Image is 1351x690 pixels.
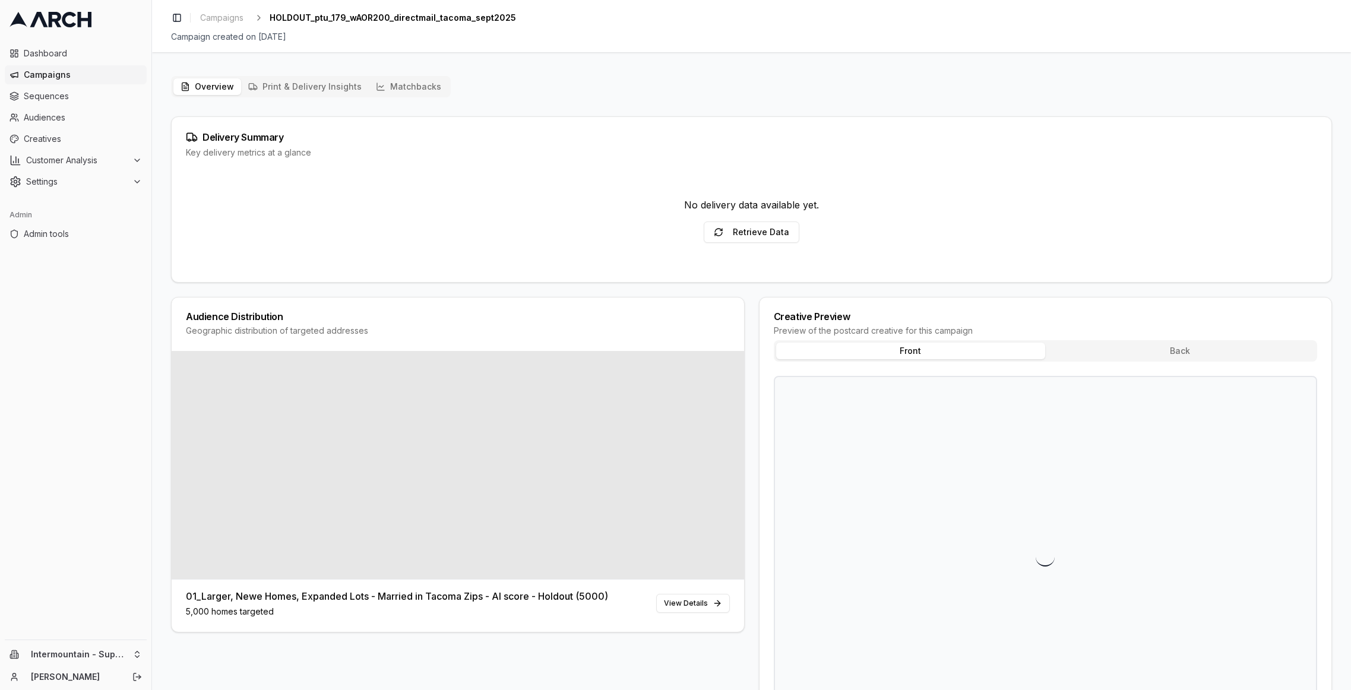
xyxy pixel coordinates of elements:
[26,154,128,166] span: Customer Analysis
[186,147,1317,159] div: Key delivery metrics at a glance
[24,228,142,240] span: Admin tools
[5,108,147,127] a: Audiences
[129,669,145,685] button: Log out
[24,48,142,59] span: Dashboard
[24,112,142,124] span: Audiences
[186,325,730,337] div: Geographic distribution of targeted addresses
[186,606,608,618] div: 5,000 homes targeted
[24,90,142,102] span: Sequences
[684,198,819,212] div: No delivery data available yet.
[200,12,243,24] span: Campaigns
[26,176,128,188] span: Settings
[31,649,128,660] span: Intermountain - Superior Water & Air
[24,69,142,81] span: Campaigns
[186,131,1317,143] div: Delivery Summary
[195,10,516,26] nav: breadcrumb
[5,151,147,170] button: Customer Analysis
[5,44,147,63] a: Dashboard
[774,325,1318,337] div: Preview of the postcard creative for this campaign
[171,31,1332,43] div: Campaign created on [DATE]
[656,594,730,613] a: View Details
[1045,343,1315,359] button: Back
[5,645,147,664] button: Intermountain - Superior Water & Air
[5,65,147,84] a: Campaigns
[704,221,799,243] button: Retrieve Data
[774,312,1318,321] div: Creative Preview
[186,312,730,321] div: Audience Distribution
[173,78,241,95] button: Overview
[5,129,147,148] a: Creatives
[5,87,147,106] a: Sequences
[24,133,142,145] span: Creatives
[241,78,369,95] button: Print & Delivery Insights
[776,343,1046,359] button: Front
[5,224,147,243] a: Admin tools
[31,671,119,683] a: [PERSON_NAME]
[5,172,147,191] button: Settings
[195,10,248,26] a: Campaigns
[5,205,147,224] div: Admin
[186,589,608,603] div: 01_Larger, Newe Homes, Expanded Lots - Married in Tacoma Zips - AI score - Holdout (5000)
[369,78,448,95] button: Matchbacks
[270,12,516,24] span: HOLDOUT_ptu_179_wAOR200_directmail_tacoma_sept2025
